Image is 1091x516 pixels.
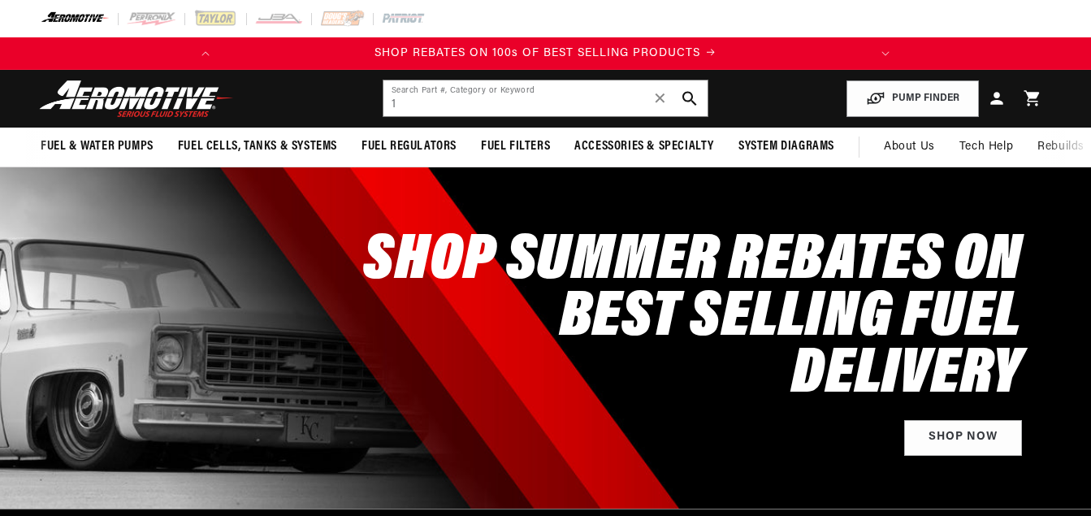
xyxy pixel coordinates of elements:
span: Accessories & Specialty [574,138,714,155]
span: Rebuilds [1037,138,1085,156]
span: System Diagrams [738,138,834,155]
a: Shop Now [904,420,1022,457]
span: About Us [884,141,935,153]
button: Translation missing: en.sections.announcements.previous_announcement [189,37,222,70]
span: Fuel Regulators [362,138,457,155]
summary: Tech Help [947,128,1025,167]
div: 1 of 2 [222,45,869,63]
input: Search by Part Number, Category or Keyword [383,80,708,116]
span: SHOP REBATES ON 100s OF BEST SELLING PRODUCTS [374,47,700,59]
summary: Fuel & Water Pumps [28,128,166,166]
a: SHOP REBATES ON 100s OF BEST SELLING PRODUCTS [222,45,869,63]
summary: Fuel Regulators [349,128,469,166]
summary: System Diagrams [726,128,846,166]
span: Fuel Cells, Tanks & Systems [178,138,337,155]
button: PUMP FINDER [846,80,979,117]
h2: SHOP SUMMER REBATES ON BEST SELLING FUEL DELIVERY [327,233,1022,404]
summary: Accessories & Specialty [562,128,726,166]
div: Announcement [222,45,869,63]
img: Aeromotive [35,80,238,118]
button: search button [672,80,708,116]
summary: Fuel Filters [469,128,562,166]
span: Tech Help [959,138,1013,156]
button: Translation missing: en.sections.announcements.next_announcement [869,37,902,70]
span: ✕ [653,85,668,111]
summary: Fuel Cells, Tanks & Systems [166,128,349,166]
span: Fuel Filters [481,138,550,155]
a: About Us [872,128,947,167]
span: Fuel & Water Pumps [41,138,154,155]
